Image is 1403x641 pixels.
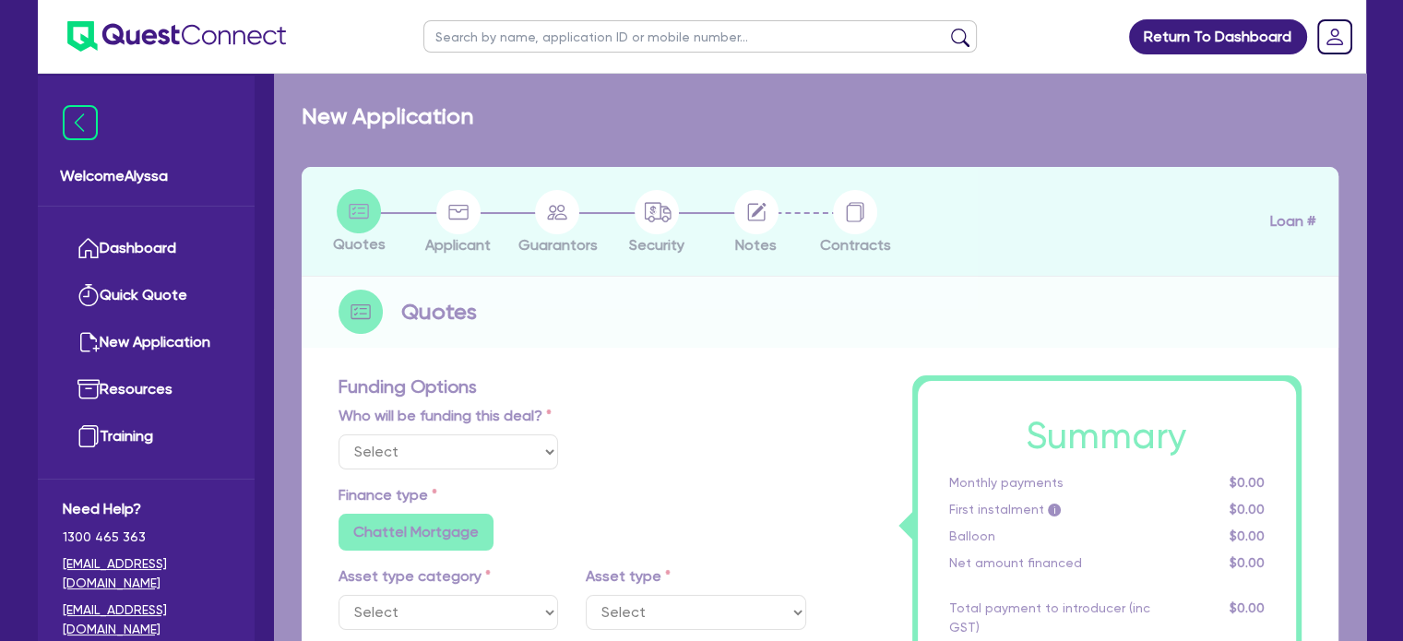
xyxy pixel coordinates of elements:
[77,284,100,306] img: quick-quote
[1311,13,1359,61] a: Dropdown toggle
[67,21,286,52] img: quest-connect-logo-blue
[77,331,100,353] img: new-application
[63,528,230,547] span: 1300 465 363
[63,319,230,366] a: New Application
[63,272,230,319] a: Quick Quote
[77,425,100,447] img: training
[1129,19,1307,54] a: Return To Dashboard
[60,165,232,187] span: Welcome Alyssa
[63,413,230,460] a: Training
[77,378,100,400] img: resources
[423,20,977,53] input: Search by name, application ID or mobile number...
[63,366,230,413] a: Resources
[63,554,230,593] a: [EMAIL_ADDRESS][DOMAIN_NAME]
[63,225,230,272] a: Dashboard
[63,105,98,140] img: icon-menu-close
[63,600,230,639] a: [EMAIL_ADDRESS][DOMAIN_NAME]
[63,498,230,520] span: Need Help?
